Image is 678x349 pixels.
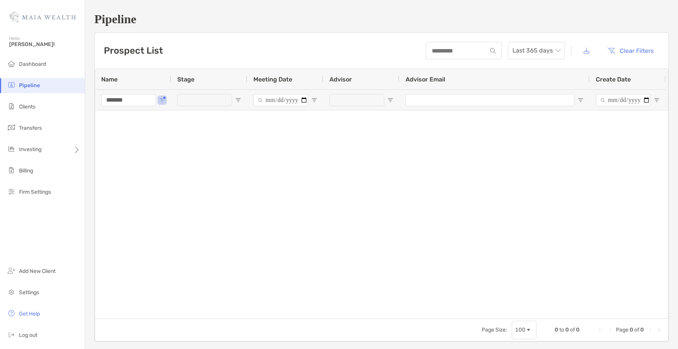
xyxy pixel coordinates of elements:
img: firm-settings icon [7,187,16,196]
div: Last Page [656,327,662,333]
button: Open Filter Menu [654,97,660,103]
input: Advisor Email Filter Input [406,94,575,106]
span: Advisor Email [406,76,445,83]
img: get-help icon [7,309,16,318]
img: logout icon [7,330,16,339]
button: Open Filter Menu [387,97,393,103]
span: of [634,327,639,333]
div: First Page [598,327,604,333]
input: Name Filter Input [101,94,156,106]
img: Zoe Logo [9,3,76,30]
button: Open Filter Menu [159,97,165,103]
span: Meeting Date [253,76,292,83]
input: Create Date Filter Input [596,94,651,106]
span: Dashboard [19,61,46,67]
span: Page [616,327,629,333]
div: Next Page [647,327,653,333]
img: settings icon [7,287,16,296]
span: Add New Client [19,268,56,274]
span: 0 [576,327,579,333]
span: Get Help [19,311,40,317]
span: Firm Settings [19,189,51,195]
span: Last 365 days [512,42,560,59]
button: Open Filter Menu [235,97,241,103]
div: 100 [515,327,525,333]
img: add_new_client icon [7,266,16,275]
span: Log out [19,332,37,338]
span: Clients [19,104,35,110]
h3: Prospect List [104,45,163,56]
span: Stage [177,76,194,83]
span: Transfers [19,125,42,131]
button: Open Filter Menu [311,97,317,103]
span: 0 [630,327,633,333]
span: Pipeline [19,82,40,89]
span: Advisor [329,76,352,83]
div: Page Size: [482,327,507,333]
span: to [559,327,564,333]
span: Investing [19,146,41,153]
span: Create Date [596,76,631,83]
div: Previous Page [607,327,613,333]
img: clients icon [7,102,16,111]
button: Open Filter Menu [578,97,584,103]
img: pipeline icon [7,80,16,89]
span: 0 [640,327,644,333]
span: [PERSON_NAME]! [9,41,80,48]
span: 0 [565,327,569,333]
h1: Pipeline [94,12,669,26]
span: 0 [555,327,558,333]
span: Settings [19,289,39,296]
input: Meeting Date Filter Input [253,94,308,106]
span: of [570,327,575,333]
img: investing icon [7,144,16,153]
div: Page Size [512,321,536,339]
img: input icon [490,48,496,54]
img: dashboard icon [7,59,16,68]
span: Billing [19,167,33,174]
button: Clear Filters [602,42,659,59]
span: Name [101,76,118,83]
img: transfers icon [7,123,16,132]
img: billing icon [7,166,16,175]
